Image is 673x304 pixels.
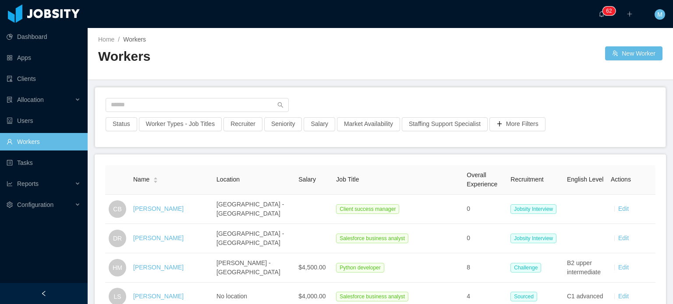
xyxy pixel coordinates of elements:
a: Home [98,36,114,43]
a: icon: pie-chartDashboard [7,28,81,45]
h2: Workers [98,48,380,66]
button: icon: plusMore Filters [489,117,545,131]
a: icon: auditClients [7,70,81,87]
button: Status [106,117,137,131]
span: M [657,9,662,20]
a: [PERSON_NAME] [133,205,184,212]
a: icon: robotUsers [7,112,81,129]
span: Python developer [336,263,384,273]
a: Challenge [510,264,545,271]
span: HM [113,259,122,276]
a: Sourced [510,293,541,300]
a: Edit [618,293,629,300]
a: Jobsity Interview [510,234,560,241]
button: Market Availability [337,117,400,131]
i: icon: plus [627,11,633,17]
a: [PERSON_NAME] [133,293,184,300]
span: Name [133,175,149,184]
span: Salary [298,176,316,183]
a: Edit [618,205,629,212]
a: Edit [618,264,629,271]
span: Actions [611,176,631,183]
i: icon: bell [599,11,605,17]
a: [PERSON_NAME] [133,264,184,271]
i: icon: line-chart [7,181,13,187]
span: Salesforce business analyst [336,234,408,243]
span: Challenge [510,263,541,273]
span: Jobsity Interview [510,234,556,243]
span: DR [113,230,122,247]
a: icon: userWorkers [7,133,81,150]
span: English Level [567,176,603,183]
p: 2 [609,7,612,15]
button: Staffing Support Specialist [402,117,488,131]
p: 6 [606,7,609,15]
td: 0 [463,224,507,253]
span: $4,500.00 [298,264,326,271]
span: Overall Experience [467,171,497,188]
a: Edit [618,234,629,241]
i: icon: caret-down [153,179,158,182]
sup: 62 [602,7,615,15]
td: B2 upper intermediate [563,253,607,283]
span: Reports [17,180,39,187]
span: Recruitment [510,176,543,183]
a: Jobsity Interview [510,205,560,212]
div: Sort [153,176,158,182]
span: / [118,36,120,43]
span: Salesforce business analyst [336,292,408,301]
td: [PERSON_NAME] - [GEOGRAPHIC_DATA] [213,253,295,283]
span: Job Title [336,176,359,183]
button: Recruiter [223,117,262,131]
i: icon: caret-up [153,176,158,179]
span: Sourced [510,292,537,301]
i: icon: search [277,102,283,108]
span: Jobsity Interview [510,204,556,214]
i: icon: solution [7,97,13,103]
span: Location [216,176,240,183]
td: 0 [463,195,507,224]
button: Salary [304,117,335,131]
span: Client success manager [336,204,399,214]
span: Workers [123,36,146,43]
button: icon: usergroup-addNew Worker [605,46,662,60]
i: icon: setting [7,202,13,208]
td: 8 [463,253,507,283]
button: Seniority [264,117,302,131]
span: Allocation [17,96,44,103]
a: icon: appstoreApps [7,49,81,66]
span: $4,000.00 [298,293,326,300]
a: icon: profileTasks [7,154,81,171]
span: Configuration [17,201,53,208]
td: [GEOGRAPHIC_DATA] - [GEOGRAPHIC_DATA] [213,224,295,253]
a: [PERSON_NAME] [133,234,184,241]
td: [GEOGRAPHIC_DATA] - [GEOGRAPHIC_DATA] [213,195,295,224]
button: Worker Types - Job Titles [139,117,222,131]
span: CB [113,200,121,218]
